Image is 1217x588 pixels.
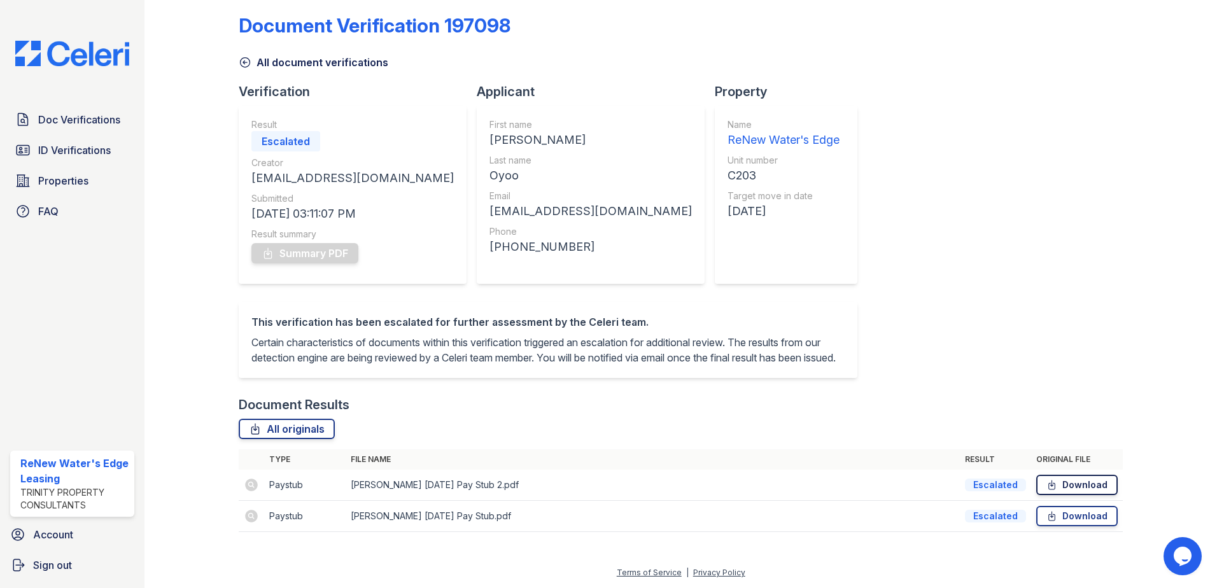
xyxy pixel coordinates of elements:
div: ReNew Water's Edge [728,131,840,149]
div: | [686,568,689,577]
div: Unit number [728,154,840,167]
div: Document Verification 197098 [239,14,510,37]
div: Phone [489,225,692,238]
div: Result [251,118,454,131]
span: Sign out [33,557,72,573]
div: [EMAIL_ADDRESS][DOMAIN_NAME] [489,202,692,220]
div: [DATE] 03:11:07 PM [251,205,454,223]
div: [PHONE_NUMBER] [489,238,692,256]
div: Result summary [251,228,454,241]
a: Properties [10,168,134,193]
div: Applicant [477,83,715,101]
span: ID Verifications [38,143,111,158]
div: Verification [239,83,477,101]
a: Account [5,522,139,547]
div: Creator [251,157,454,169]
div: Document Results [239,396,349,414]
td: [PERSON_NAME] [DATE] Pay Stub.pdf [346,501,960,532]
div: Submitted [251,192,454,205]
div: Escalated [251,131,320,151]
div: C203 [728,167,840,185]
span: Doc Verifications [38,112,120,127]
a: All originals [239,419,335,439]
div: [EMAIL_ADDRESS][DOMAIN_NAME] [251,169,454,187]
td: Paystub [264,470,346,501]
div: Email [489,190,692,202]
div: Escalated [965,510,1026,522]
a: Sign out [5,552,139,578]
div: Property [715,83,868,101]
a: Name ReNew Water's Edge [728,118,840,149]
p: Certain characteristics of documents within this verification triggered an escalation for additio... [251,335,845,365]
td: Paystub [264,501,346,532]
a: Privacy Policy [693,568,745,577]
div: Oyoo [489,167,692,185]
a: All document verifications [239,55,388,70]
th: File name [346,449,960,470]
div: [DATE] [728,202,840,220]
div: Escalated [965,479,1026,491]
div: Name [728,118,840,131]
img: CE_Logo_Blue-a8612792a0a2168367f1c8372b55b34899dd931a85d93a1a3d3e32e68fde9ad4.png [5,41,139,66]
a: Doc Verifications [10,107,134,132]
a: Terms of Service [617,568,682,577]
div: ReNew Water's Edge Leasing [20,456,129,486]
span: FAQ [38,204,59,219]
div: Last name [489,154,692,167]
a: Download [1036,506,1118,526]
div: [PERSON_NAME] [489,131,692,149]
th: Type [264,449,346,470]
span: Properties [38,173,88,188]
iframe: chat widget [1164,537,1204,575]
div: First name [489,118,692,131]
div: Target move in date [728,190,840,202]
th: Result [960,449,1031,470]
div: This verification has been escalated for further assessment by the Celeri team. [251,314,845,330]
td: [PERSON_NAME] [DATE] Pay Stub 2.pdf [346,470,960,501]
span: Account [33,527,73,542]
a: Download [1036,475,1118,495]
th: Original file [1031,449,1123,470]
div: Trinity Property Consultants [20,486,129,512]
a: ID Verifications [10,137,134,163]
a: FAQ [10,199,134,224]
